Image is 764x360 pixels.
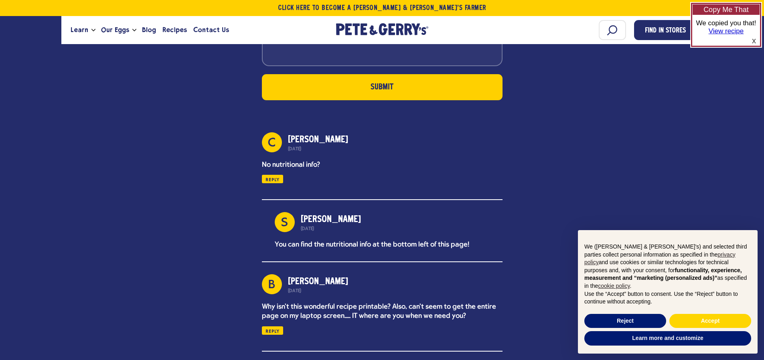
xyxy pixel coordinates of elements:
a: Our Eggs [98,19,132,41]
button: Submit [262,74,503,100]
a: Blog [139,19,159,41]
div: item [262,274,503,339]
a: Learn [67,19,91,41]
button: Reply [262,326,283,335]
div: item [275,212,503,249]
span: B [268,279,275,291]
p: You can find the nutritional info at the bottom left of this page! [275,240,503,249]
h4: [PERSON_NAME] [288,276,348,288]
input: Search [599,20,626,40]
p: Use the “Accept” button to consent. Use the “Reject” button to continue without accepting. [584,290,751,306]
small: [DATE] [288,146,348,153]
p: We ([PERSON_NAME] & [PERSON_NAME]'s) and selected third parties collect personal information as s... [584,243,751,290]
h4: [PERSON_NAME] [301,214,361,226]
span: Recipes [162,25,187,35]
p: Why isn't this wonderful recipe printable? Also, can't seem to get the entire page on my laptop s... [262,302,503,321]
p: No nutritional info? [262,160,503,170]
a: cookie policy [598,283,630,289]
span: Find in Stores [645,26,686,36]
small: [DATE] [288,288,348,295]
a: View recipe [709,27,744,35]
button: Open the dropdown menu for Learn [91,29,95,32]
span: S [281,217,288,229]
button: Open the dropdown menu for Our Eggs [132,29,136,32]
div: Copy Me That [692,4,760,15]
div: x [736,35,760,46]
div: item [262,132,503,187]
h4: [PERSON_NAME] [288,134,348,146]
span: Our Eggs [101,25,129,35]
button: Accept [669,314,751,328]
button: Reply [262,175,283,183]
small: [DATE] [301,226,361,233]
a: Contact Us [190,19,232,41]
div: We copied you that! [692,19,760,35]
button: Learn more and customize [584,331,751,346]
span: Learn [71,25,88,35]
button: Reject [584,314,666,328]
span: Blog [142,25,156,35]
a: Recipes [159,19,190,41]
a: Find in Stores [634,20,697,40]
span: Contact Us [193,25,229,35]
span: C [268,138,276,150]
